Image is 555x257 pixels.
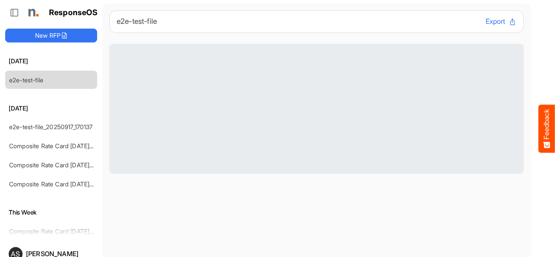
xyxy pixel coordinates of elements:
a: Composite Rate Card [DATE]_smaller [9,161,112,169]
h1: ResponseOS [49,8,98,17]
a: Composite Rate Card [DATE] mapping test_deleted [9,180,151,188]
a: e2e-test-file_20250917_170137 [9,123,93,130]
button: Feedback [539,104,555,153]
div: Loading RFP [109,44,524,174]
button: Export [486,16,516,27]
button: New RFP [5,29,97,42]
h6: [DATE] [5,104,97,113]
a: e2e-test-file [9,76,43,84]
div: [PERSON_NAME] [26,250,94,257]
h6: [DATE] [5,56,97,66]
h6: e2e-test-file [117,18,479,25]
h6: This Week [5,208,97,217]
a: Composite Rate Card [DATE]_smaller [9,142,112,150]
img: Northell [24,4,41,21]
